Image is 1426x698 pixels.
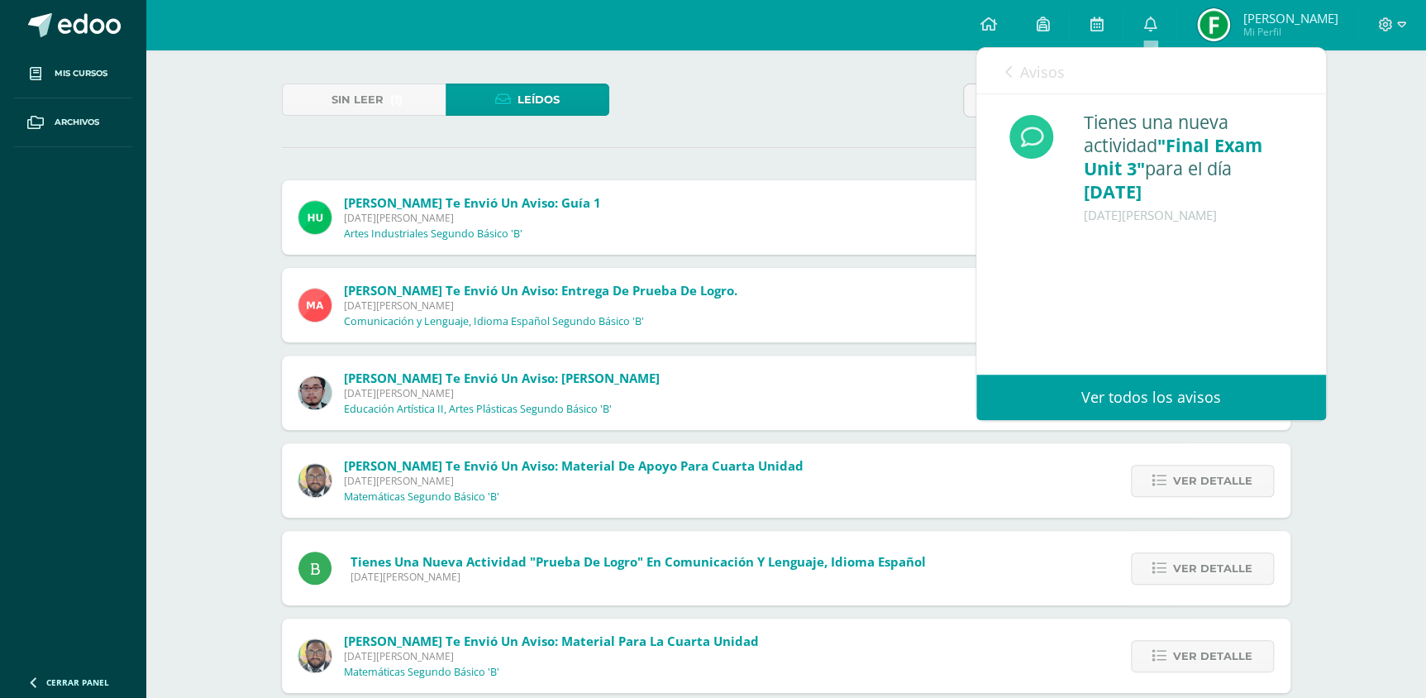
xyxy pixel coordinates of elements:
[344,315,644,328] p: Comunicación y Lenguaje, Idioma Español Segundo Básico 'B'
[298,201,331,234] img: fd23069c3bd5c8dde97a66a86ce78287.png
[1206,61,1214,79] span: 0
[1242,25,1338,39] span: Mi Perfil
[1173,641,1252,672] span: Ver detalle
[344,633,759,649] span: [PERSON_NAME] te envió un aviso: material para la cuarta unidad
[1084,179,1142,203] span: [DATE]
[344,194,601,211] span: [PERSON_NAME] te envió un aviso: Guía 1
[976,375,1326,420] a: Ver todos los avisos
[1173,466,1252,496] span: Ver detalle
[298,639,331,672] img: 712781701cd376c1a616437b5c60ae46.png
[13,50,132,98] a: Mis cursos
[344,649,759,663] span: [DATE][PERSON_NAME]
[344,386,660,400] span: [DATE][PERSON_NAME]
[46,676,109,688] span: Cerrar panel
[344,299,737,313] span: [DATE][PERSON_NAME]
[331,84,384,115] span: Sin leer
[55,116,99,129] span: Archivos
[446,84,609,116] a: Leídos
[1173,553,1252,584] span: Ver detalle
[298,376,331,409] img: 5fac68162d5e1b6fbd390a6ac50e103d.png
[964,84,1290,117] input: Busca una notificación aquí
[344,370,660,386] span: [PERSON_NAME] te envió un aviso: [PERSON_NAME]
[344,282,737,299] span: [PERSON_NAME] te envió un aviso: Entrega de prueba de logro.
[13,98,132,147] a: Archivos
[55,67,107,80] span: Mis cursos
[517,84,560,115] span: Leídos
[344,403,612,416] p: Educación Artística II, Artes Plásticas Segundo Básico 'B'
[1242,10,1338,26] span: [PERSON_NAME]
[344,490,499,504] p: Matemáticas Segundo Básico 'B'
[344,457,804,474] span: [PERSON_NAME] te envió un aviso: material de apoyo para cuarta unidad
[298,464,331,497] img: 712781701cd376c1a616437b5c60ae46.png
[1084,203,1293,227] div: [DATE][PERSON_NAME]
[1084,133,1262,180] span: "Final Exam Unit 3"
[344,666,499,679] p: Matemáticas Segundo Básico 'B'
[282,84,446,116] a: Sin leer(1)
[1197,8,1230,41] img: d75a0d7f342e31b277280e3f59aba681.png
[344,227,522,241] p: Artes Industriales Segundo Básico 'B'
[351,570,926,584] span: [DATE][PERSON_NAME]
[1084,111,1293,227] div: Tienes una nueva actividad para el día
[344,474,804,488] span: [DATE][PERSON_NAME]
[1206,61,1297,79] span: avisos sin leer
[344,211,601,225] span: [DATE][PERSON_NAME]
[1020,62,1065,82] span: Avisos
[390,84,403,115] span: (1)
[351,553,926,570] span: Tienes una nueva actividad "Prueba de logro" En Comunicación y Lenguaje, Idioma Español
[298,289,331,322] img: 0fd6451cf16eae051bb176b5d8bc5f11.png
